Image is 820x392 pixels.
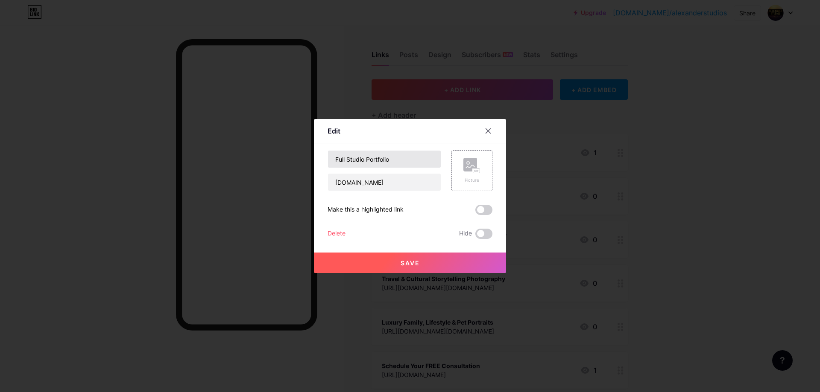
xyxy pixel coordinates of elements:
[328,229,346,239] div: Delete
[401,259,420,267] span: Save
[328,126,340,136] div: Edit
[314,253,506,273] button: Save
[328,151,441,168] input: Title
[328,205,404,215] div: Make this a highlighted link
[463,177,480,183] div: Picture
[328,174,441,191] input: URL
[459,229,472,239] span: Hide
